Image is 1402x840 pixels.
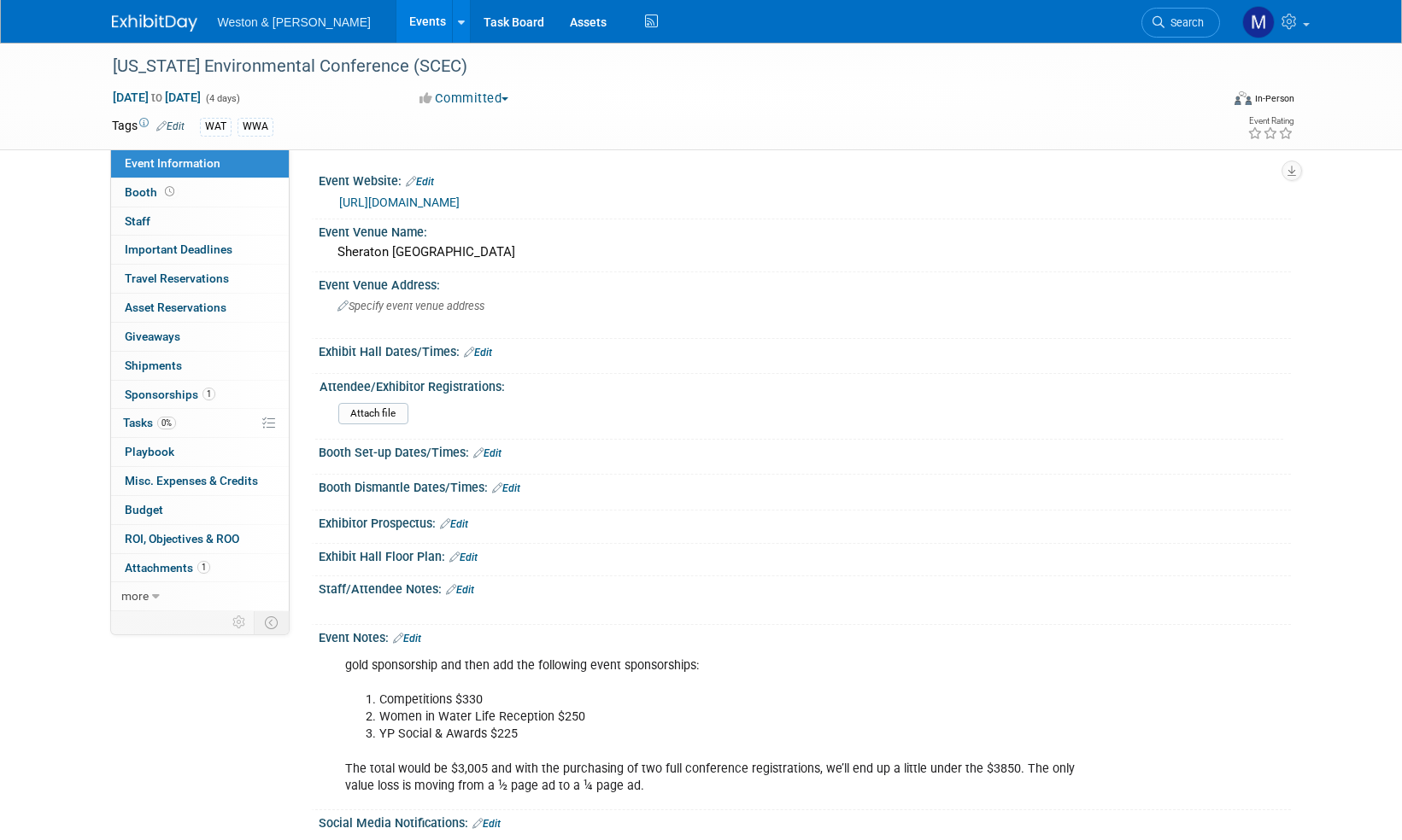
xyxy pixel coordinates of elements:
[111,352,289,380] a: Shipments
[379,709,1093,726] li: Women in Water Life Reception $250
[406,176,434,188] a: Edit
[111,525,289,553] a: ROI, Objectives & ROO
[125,359,182,372] span: Shipments
[492,482,520,494] a: Edit
[125,185,178,199] span: Booth
[111,178,289,207] a: Booth
[200,118,232,136] div: WAT
[331,239,1278,265] div: Sheraton [GEOGRAPHIC_DATA]
[111,582,289,610] a: more
[333,649,1103,803] div: gold sponsorship and then add the following event sponsorships: The total would be $3,005 and wit...
[125,300,226,314] span: Asset Reservations
[379,691,1093,709] li: Competitions $330
[319,810,1291,832] div: Social Media Notifications:
[111,381,289,409] a: Sponsorships1
[1141,8,1220,38] a: Search
[107,51,1194,82] div: [US_STATE] Environmental Conference (SCEC)
[125,388,215,401] span: Sponsorships
[112,117,185,137] td: Tags
[320,374,1283,395] div: Attendee/Exhibitor Registrations:
[121,589,149,603] span: more
[202,388,215,400] span: 1
[111,265,289,293] a: Travel Reservations
[125,156,220,170] span: Event Information
[157,417,176,429] span: 0%
[319,219,1291,241] div: Event Venue Name:
[449,551,478,563] a: Edit
[125,214,150,228] span: Staff
[379,726,1093,743] li: YP Social & Awards $225
[319,168,1291,190] div: Event Website:
[472,818,501,830] a: Edit
[125,271,229,285] span: Travel Reservations
[319,576,1291,598] div: Staff/Attendee Notes:
[393,633,421,645] a: Edit
[319,510,1291,533] div: Exhibitor Prospectus:
[125,242,232,256] span: Important Deadlines
[204,93,240,104] span: (4 days)
[1164,16,1204,29] span: Search
[319,440,1291,462] div: Booth Set-up Dates/Times:
[112,15,197,32] img: ExhibitDay
[218,15,371,29] span: Weston & [PERSON_NAME]
[440,518,468,530] a: Edit
[156,120,185,132] a: Edit
[125,532,239,545] span: ROI, Objectives & ROO
[414,90,515,108] button: Committed
[238,118,273,136] div: WWA
[1235,91,1252,105] img: Format-Inperson.png
[319,272,1291,294] div: Event Venue Address:
[125,474,258,487] span: Misc. Expenses & Credits
[1247,117,1293,125] div: Event Rating
[111,236,289,264] a: Important Deadlines
[111,323,289,351] a: Giveaways
[1119,89,1295,114] div: Event Format
[319,544,1291,566] div: Exhibit Hall Floor Plan:
[125,330,180,343] span: Giveaways
[149,90,165,104] span: to
[111,149,289,178] a: Event Information
[111,207,289,236] a: Staff
[339,195,460,209] a: [URL][DOMAIN_NAME]
[337,300,484,312] span: Specify event venue address
[111,554,289,582] a: Attachments1
[111,438,289,466] a: Playbook
[1254,92,1294,105] div: In-Person
[319,475,1291,497] div: Booth Dismantle Dates/Times:
[111,294,289,322] a: Asset Reservations
[197,561,210,574] span: 1
[473,447,502,459] a: Edit
[161,185,178,198] span: Booth not reserved yet
[123,416,176,429] span: Tasks
[125,561,210,575] span: Attachments
[464,347,492,359] a: Edit
[125,503,163,516] span: Budget
[111,467,289,495] a: Misc. Expenses & Credits
[225,611,255,633] td: Personalize Event Tab Strip
[254,611,289,633] td: Toggle Event Tabs
[446,584,474,596] a: Edit
[1242,6,1275,38] img: Mary Ann Trujillo
[319,625,1291,647] div: Event Notes:
[319,339,1291,361] div: Exhibit Hall Dates/Times:
[125,445,174,458] span: Playbook
[111,409,289,437] a: Tasks0%
[112,90,202,105] span: [DATE] [DATE]
[111,496,289,524] a: Budget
